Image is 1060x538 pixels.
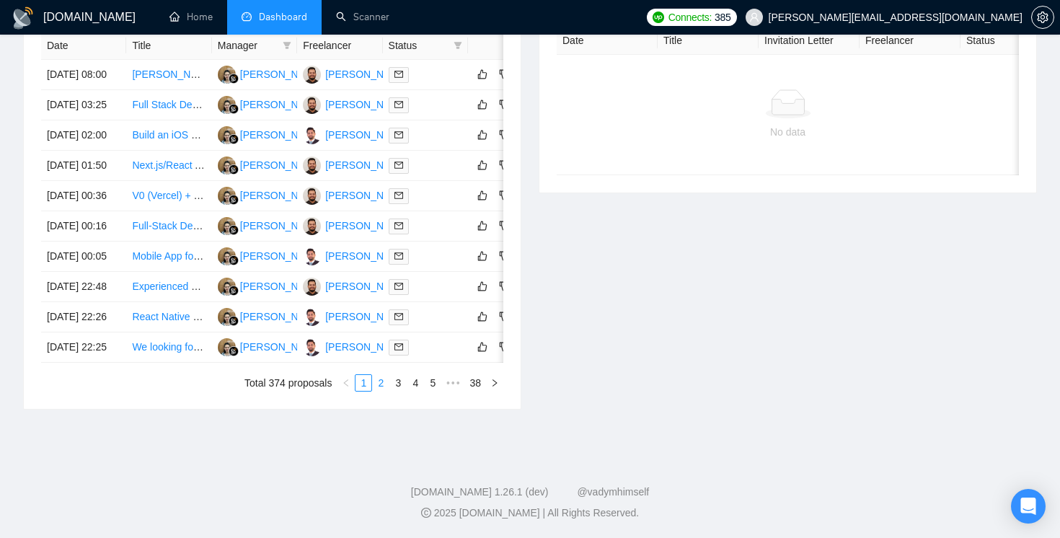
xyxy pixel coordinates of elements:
button: dislike [495,156,513,174]
div: [PERSON_NAME] [240,97,323,113]
span: mail [394,343,403,351]
span: dislike [499,190,509,201]
img: ES [218,338,236,356]
li: 2 [372,374,389,392]
img: gigradar-bm.png [229,346,239,356]
button: dislike [495,66,513,83]
button: like [474,126,491,144]
span: like [477,190,487,201]
div: [PERSON_NAME] [240,309,323,325]
td: Build an iOS Shortcut to auto-test upload speed across 3 eSIM lines and switch the data line safely [126,120,211,151]
button: dislike [495,96,513,113]
a: Full-Stack Developer for Offline-First EdTech PWA (React, Django, AI) [132,220,444,231]
img: FM [303,338,321,356]
img: FM [303,126,321,144]
th: Invitation Letter [759,27,860,55]
span: right [490,379,499,387]
img: ES [218,247,236,265]
a: AA[PERSON_NAME] [303,159,408,170]
div: [PERSON_NAME] [240,157,323,173]
img: ES [218,217,236,235]
th: Freelancer [860,27,960,55]
a: V0 (Vercel) + Supabase + [DOMAIN_NAME] + Knock — wire up a simple funnel tonight [132,190,523,201]
span: dashboard [242,12,252,22]
a: 2 [373,375,389,391]
a: AA[PERSON_NAME] [303,98,408,110]
button: dislike [495,217,513,234]
img: ES [218,278,236,296]
div: [PERSON_NAME] [325,309,408,325]
button: like [474,217,491,234]
img: gigradar-bm.png [229,286,239,296]
img: AA [303,217,321,235]
img: gigradar-bm.png [229,164,239,175]
div: [PERSON_NAME] [325,278,408,294]
button: setting [1031,6,1054,29]
span: mail [394,312,403,321]
a: Next.js/React Application Setup with Railway and Supabase [132,159,399,171]
img: gigradar-bm.png [229,74,239,84]
button: dislike [495,187,513,204]
img: AA [303,187,321,205]
img: gigradar-bm.png [229,255,239,265]
th: Date [557,27,658,55]
img: upwork-logo.png [653,12,664,23]
td: We looking for a app developer [126,332,211,363]
button: like [474,247,491,265]
span: Connects: [668,9,712,25]
span: filter [280,35,294,56]
th: Freelancer [297,32,382,60]
div: [PERSON_NAME] [240,278,323,294]
a: FM[PERSON_NAME] [303,310,408,322]
a: 4 [407,375,423,391]
img: gigradar-bm.png [229,225,239,235]
span: mail [394,161,403,169]
button: right [486,374,503,392]
a: Build an iOS Shortcut to auto-test upload speed across 3 eSIM lines and switch the data line safely [132,129,573,141]
a: 1 [355,375,371,391]
a: 38 [465,375,485,391]
a: FM[PERSON_NAME] [303,128,408,140]
button: dislike [495,247,513,265]
li: Next Page [486,374,503,392]
td: [DATE] 01:50 [41,151,126,181]
div: 2025 [DOMAIN_NAME] | All Rights Reserved. [12,506,1048,521]
div: [PERSON_NAME] [240,218,323,234]
a: ES[PERSON_NAME] [218,280,323,291]
li: 5 [424,374,441,392]
div: [PERSON_NAME] [240,248,323,264]
a: ES[PERSON_NAME] [218,128,323,140]
li: Previous Page [337,374,355,392]
img: ES [218,66,236,84]
span: dislike [499,250,509,262]
span: copyright [421,508,431,518]
button: dislike [495,278,513,295]
button: like [474,187,491,204]
td: [DATE] 08:00 [41,60,126,90]
span: mail [394,191,403,200]
th: Manager [212,32,297,60]
span: 385 [715,9,730,25]
img: AA [303,66,321,84]
button: dislike [495,126,513,144]
td: [DATE] 00:16 [41,211,126,242]
span: like [477,281,487,292]
span: Dashboard [259,11,307,23]
td: [DATE] 00:36 [41,181,126,211]
a: FM[PERSON_NAME] [303,340,408,352]
a: searchScanner [336,11,389,23]
span: mail [394,221,403,230]
span: like [477,129,487,141]
a: homeHome [169,11,213,23]
th: Title [126,32,211,60]
a: ES[PERSON_NAME] [218,219,323,231]
a: FM[PERSON_NAME] [303,250,408,261]
span: Manager [218,38,277,53]
span: user [749,12,759,22]
span: dislike [499,99,509,110]
td: React Native Frontend Developer for Racing Team App [126,302,211,332]
span: filter [454,41,462,50]
span: like [477,220,487,231]
a: AA[PERSON_NAME] [303,68,408,79]
img: FM [303,308,321,326]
